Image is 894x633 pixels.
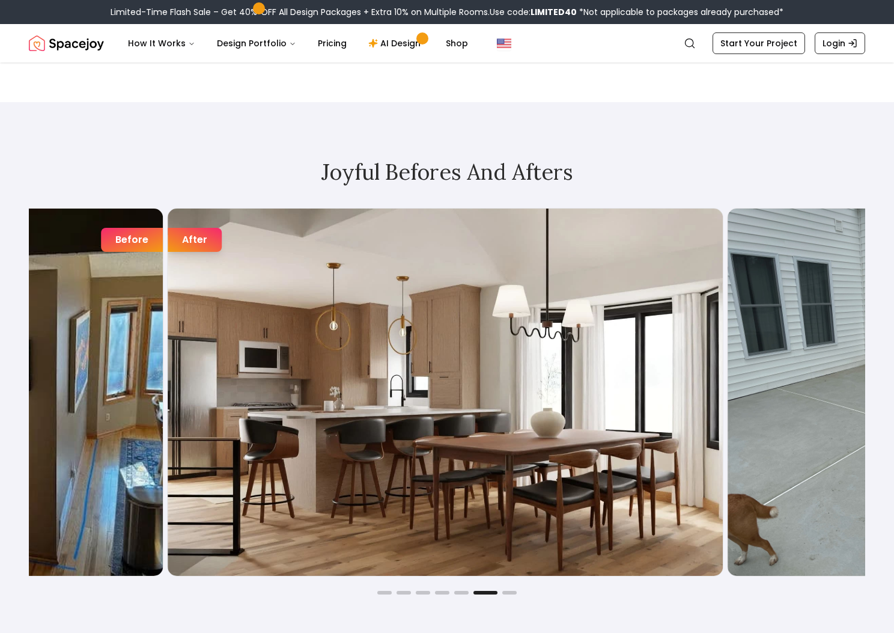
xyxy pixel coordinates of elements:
img: Spacejoy Logo [29,31,104,55]
button: Design Portfolio [207,31,306,55]
button: Go to slide 2 [397,591,411,595]
button: Go to slide 6 [473,591,497,595]
div: Before [101,228,163,252]
button: Go to slide 4 [435,591,449,595]
h2: Joyful Befores and Afters [29,160,865,184]
b: LIMITED40 [531,6,577,18]
a: Start Your Project [713,32,805,54]
a: Pricing [308,31,356,55]
nav: Global [29,24,865,63]
button: Go to slide 3 [416,591,430,595]
button: Go to slide 5 [454,591,469,595]
a: Login [815,32,865,54]
a: AI Design [359,31,434,55]
span: Use code: [490,6,577,18]
button: How It Works [118,31,205,55]
img: United States [497,36,511,50]
button: Go to slide 7 [502,591,517,595]
a: Shop [436,31,478,55]
nav: Main [118,31,478,55]
div: Limited-Time Flash Sale – Get 40% OFF All Design Packages + Extra 10% on Multiple Rooms. [111,6,783,18]
img: Open Living & Dining Room design after designing with Spacejoy [168,209,723,576]
button: Go to slide 1 [377,591,392,595]
div: After [168,228,222,252]
span: *Not applicable to packages already purchased* [577,6,783,18]
a: Spacejoy [29,31,104,55]
div: Carousel [29,208,865,576]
